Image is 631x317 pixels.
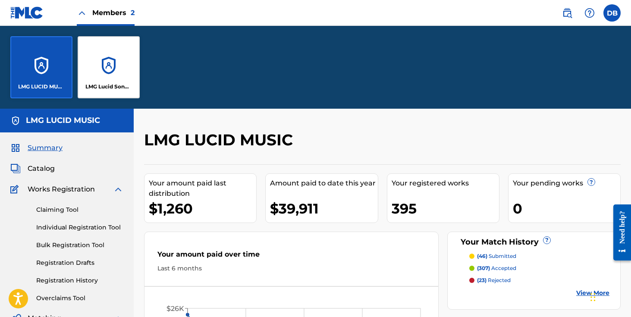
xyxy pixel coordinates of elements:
span: 2 [131,9,135,17]
h2: LMG LUCID MUSIC [144,130,297,150]
a: Overclaims Tool [36,294,123,303]
a: AccountsLMG Lucid Songs (ASCAP) [78,36,140,98]
p: accepted [477,264,516,272]
span: ? [543,237,550,244]
div: Drag [590,284,596,310]
span: (307) [477,265,490,271]
div: Your amount paid last distribution [149,178,256,199]
span: Members [92,8,135,18]
a: View More [576,289,609,298]
img: Works Registration [10,184,22,195]
span: Works Registration [28,184,95,195]
p: submitted [477,252,516,260]
a: SummarySummary [10,143,63,153]
img: Close [77,8,87,18]
a: (307) accepted [469,264,609,272]
div: 395 [392,199,499,218]
tspan: $26K [166,304,184,313]
div: $1,260 [149,199,256,218]
div: $39,911 [270,199,377,218]
p: LMG LUCID MUSIC [18,83,65,91]
span: ? [588,179,595,185]
a: (23) rejected [469,276,609,284]
a: Individual Registration Tool [36,223,123,232]
p: rejected [477,276,511,284]
div: User Menu [603,4,621,22]
div: Your Match History [458,236,609,248]
img: Accounts [10,116,21,126]
a: Public Search [559,4,576,22]
img: MLC Logo [10,6,44,19]
div: Last 6 months [157,264,425,273]
span: (23) [477,277,487,283]
span: Summary [28,143,63,153]
iframe: Resource Center [607,198,631,267]
span: (46) [477,253,487,259]
a: AccountsLMG LUCID MUSIC [10,36,72,98]
div: Your registered works [392,178,499,188]
iframe: Chat Widget [588,276,631,317]
a: Bulk Registration Tool [36,241,123,250]
div: Your amount paid over time [157,249,425,264]
div: Your pending works [513,178,620,188]
img: help [584,8,595,18]
a: Registration Drafts [36,258,123,267]
div: Help [581,4,598,22]
h5: LMG LUCID MUSIC [26,116,100,126]
img: Summary [10,143,21,153]
a: Registration History [36,276,123,285]
div: 0 [513,199,620,218]
div: Amount paid to date this year [270,178,377,188]
img: Catalog [10,163,21,174]
img: search [562,8,572,18]
p: LMG Lucid Songs (ASCAP) [85,83,132,91]
img: expand [113,184,123,195]
a: CatalogCatalog [10,163,55,174]
a: Claiming Tool [36,205,123,214]
span: Catalog [28,163,55,174]
a: (46) submitted [469,252,609,260]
